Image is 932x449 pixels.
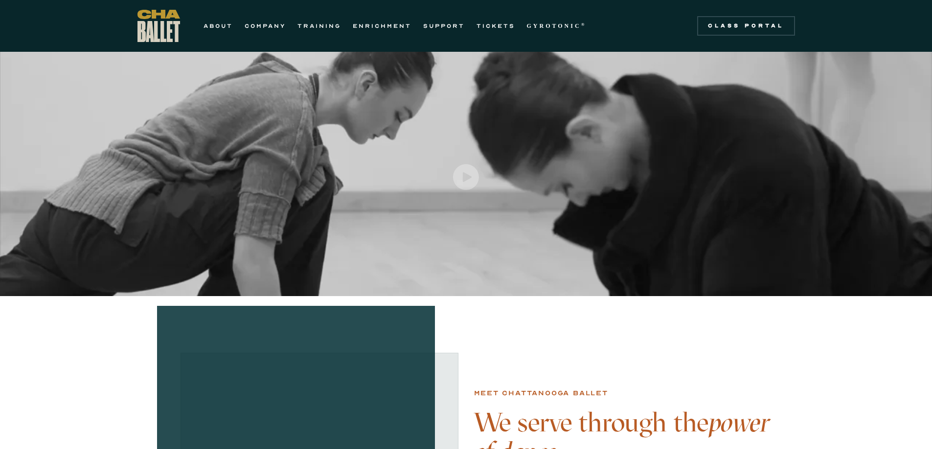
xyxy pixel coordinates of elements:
a: home [137,10,180,42]
strong: GYROTONIC [527,22,581,29]
div: Class Portal [703,22,789,30]
a: TICKETS [477,20,515,32]
a: GYROTONIC® [527,20,587,32]
a: ABOUT [204,20,233,32]
a: Class Portal [697,16,795,36]
a: COMPANY [245,20,286,32]
a: SUPPORT [423,20,465,32]
div: Meet chattanooga ballet [474,387,608,399]
a: ENRICHMENT [353,20,411,32]
a: TRAINING [297,20,341,32]
sup: ® [581,22,587,27]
